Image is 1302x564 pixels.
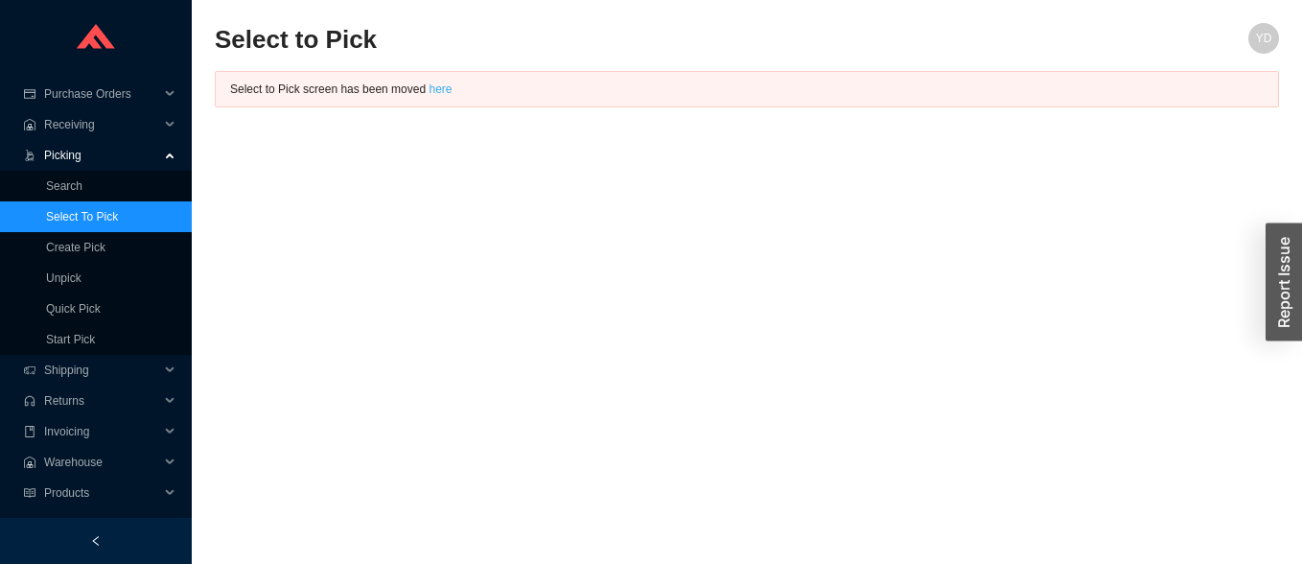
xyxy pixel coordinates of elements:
[44,109,159,140] span: Receiving
[44,386,159,416] span: Returns
[46,210,118,223] a: Select To Pick
[23,426,36,437] span: book
[44,79,159,109] span: Purchase Orders
[44,478,159,508] span: Products
[215,23,1013,57] h2: Select to Pick
[44,140,159,171] span: Picking
[44,508,159,539] span: Reports
[46,179,82,193] a: Search
[230,80,1264,99] div: Select to Pick screen has been moved
[46,333,95,346] a: Start Pick
[90,535,102,547] span: left
[44,355,159,386] span: Shipping
[23,487,36,499] span: read
[46,302,101,316] a: Quick Pick
[23,395,36,407] span: customer-service
[429,82,452,96] a: here
[46,271,81,285] a: Unpick
[46,241,105,254] a: Create Pick
[23,88,36,100] span: credit-card
[1256,23,1272,54] span: YD
[44,416,159,447] span: Invoicing
[44,447,159,478] span: Warehouse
